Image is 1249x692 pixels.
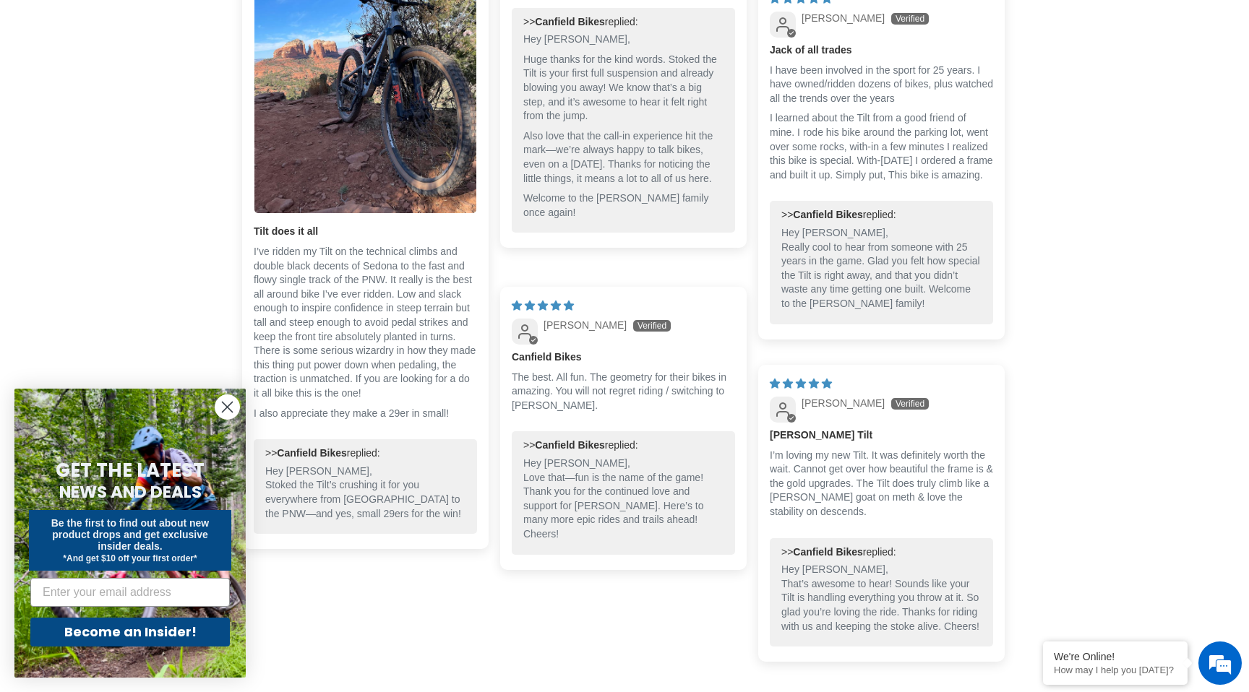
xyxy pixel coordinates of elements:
p: Hey [PERSON_NAME], Stoked the Tilt’s crushing it for you everywhere from [GEOGRAPHIC_DATA] to the... [265,464,465,521]
div: >> replied: [523,438,724,453]
span: Be the first to find out about new product drops and get exclusive insider deals. [51,517,210,552]
p: I’m loving my new Tilt. It was definitely worth the wait. Cannot get over how beautiful the frame... [770,449,993,519]
p: Huge thanks for the kind words. Stoked the Tilt is your first full suspension and already blowing... [523,53,724,124]
p: I have been involved in the sport for 25 years. I have owned/ridden dozens of bikes, plus watched... [770,64,993,106]
img: d_696896380_company_1647369064580_696896380 [46,72,82,108]
span: GET THE LATEST [56,457,205,483]
span: 5 star review [770,378,832,389]
span: NEWS AND DEALS [59,480,202,503]
p: I’ve ridden my Tilt on the technical climbs and double black decents of Sedona to the fast and fl... [254,245,477,401]
p: Hey [PERSON_NAME], Love that—fun is the name of the game! Thank you for the continued love and su... [523,457,724,542]
button: Become an Insider! [30,618,230,646]
b: Canfield Bikes [277,447,346,459]
b: Jack of all trades [770,43,993,58]
div: We're Online! [1054,651,1177,662]
b: Canfield Bikes [793,209,862,220]
p: Hey [PERSON_NAME], [523,33,724,47]
b: Canfield Bikes [535,439,604,451]
span: 5 star review [512,300,574,311]
span: We're online! [84,182,199,328]
div: Navigation go back [16,79,38,101]
p: Welcome to the [PERSON_NAME] family once again! [523,191,724,220]
span: [PERSON_NAME] [802,12,885,24]
p: How may I help you today? [1054,665,1177,675]
b: Canfield Bikes [535,16,604,27]
div: >> replied: [265,446,465,461]
div: >> replied: [781,545,982,560]
p: The best. All fun. The geometry for their bikes in amazing. You will not regret riding / switchin... [512,371,735,413]
b: [PERSON_NAME] Tilt [770,428,993,443]
b: Canfield Bikes [512,350,735,365]
div: >> replied: [523,15,724,30]
div: Chat with us now [97,81,265,100]
input: Enter your email address [30,578,230,607]
span: [PERSON_NAME] [544,319,627,331]
textarea: Type your message and hit 'Enter' [7,394,275,445]
div: Minimize live chat window [237,7,272,42]
p: I learned about the Tilt from a good friend of mine. I rode his bike around the parking lot, went... [770,111,993,182]
b: Canfield Bikes [793,546,862,558]
p: Hey [PERSON_NAME], That’s awesome to hear! Sounds like your Tilt is handling everything you throw... [781,563,982,633]
p: I also appreciate they make a 29er in small! [254,407,477,421]
div: >> replied: [781,208,982,222]
p: Also love that the call-in experience hit the mark—we’re always happy to talk bikes, even on a [D... [523,129,724,186]
button: Close dialog [215,394,240,420]
span: *And get $10 off your first order* [63,553,197,563]
span: [PERSON_NAME] [802,397,885,409]
b: Tilt does it all [254,225,477,239]
p: Hey [PERSON_NAME], Really cool to hear from someone with 25 years in the game. Glad you felt how ... [781,226,982,311]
